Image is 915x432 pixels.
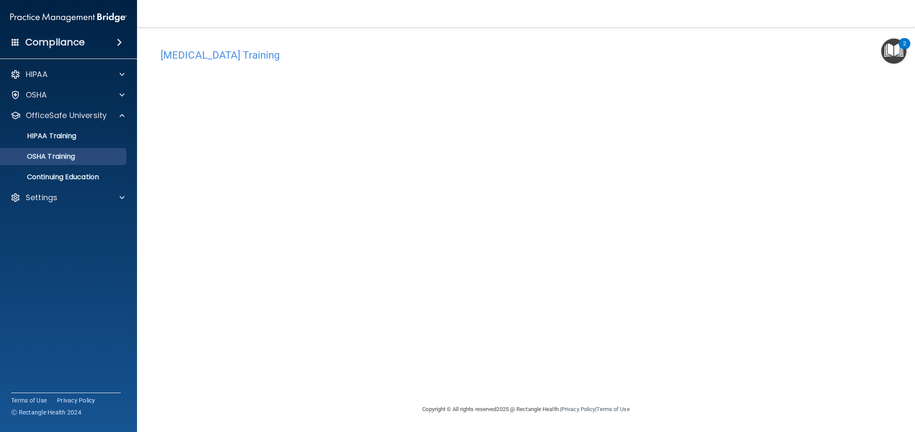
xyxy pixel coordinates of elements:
p: HIPAA [26,69,48,80]
div: 2 [903,44,906,55]
a: Terms of Use [11,396,47,405]
h4: Compliance [25,36,85,48]
a: Settings [10,192,125,203]
iframe: Drift Widget Chat Controller [872,373,905,405]
iframe: covid-19 [161,65,589,328]
p: Settings [26,192,57,203]
p: HIPAA Training [6,132,76,140]
p: OfficeSafe University [26,110,107,121]
p: OSHA [26,90,47,100]
a: Terms of Use [596,406,629,412]
p: OSHA Training [6,152,75,161]
p: Continuing Education [6,173,122,181]
a: Privacy Policy [561,406,595,412]
a: HIPAA [10,69,125,80]
a: Privacy Policy [57,396,95,405]
span: Ⓒ Rectangle Health 2024 [11,408,81,417]
a: OSHA [10,90,125,100]
div: Copyright © All rights reserved 2025 @ Rectangle Health | | [370,396,683,423]
img: PMB logo [10,9,127,26]
button: Open Resource Center, 2 new notifications [881,38,906,64]
h4: [MEDICAL_DATA] Training [161,50,891,61]
a: OfficeSafe University [10,110,125,121]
